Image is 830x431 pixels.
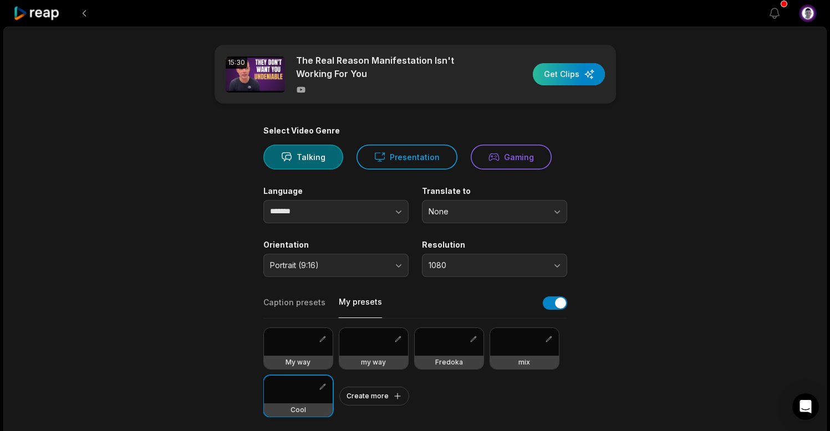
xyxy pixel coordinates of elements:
[339,296,382,318] button: My presets
[422,186,567,196] label: Translate to
[226,57,247,69] div: 15:30
[518,358,530,367] h3: mix
[270,260,386,270] span: Portrait (9:16)
[435,358,463,367] h3: Fredoka
[422,200,567,223] button: None
[792,393,819,420] div: Open Intercom Messenger
[533,63,605,85] button: Get Clips
[422,240,567,250] label: Resolution
[291,406,306,414] h3: Cool
[263,297,325,318] button: Caption presets
[263,186,409,196] label: Language
[296,54,487,80] p: The Real Reason Manifestation Isn't Working For You
[339,387,409,406] button: Create more
[429,260,545,270] span: 1080
[429,207,545,217] span: None
[422,254,567,277] button: 1080
[263,145,343,170] button: Talking
[263,240,409,250] label: Orientation
[361,358,386,367] h3: my way
[357,145,457,170] button: Presentation
[471,145,552,170] button: Gaming
[286,358,310,367] h3: My way
[263,254,409,277] button: Portrait (9:16)
[263,126,567,136] div: Select Video Genre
